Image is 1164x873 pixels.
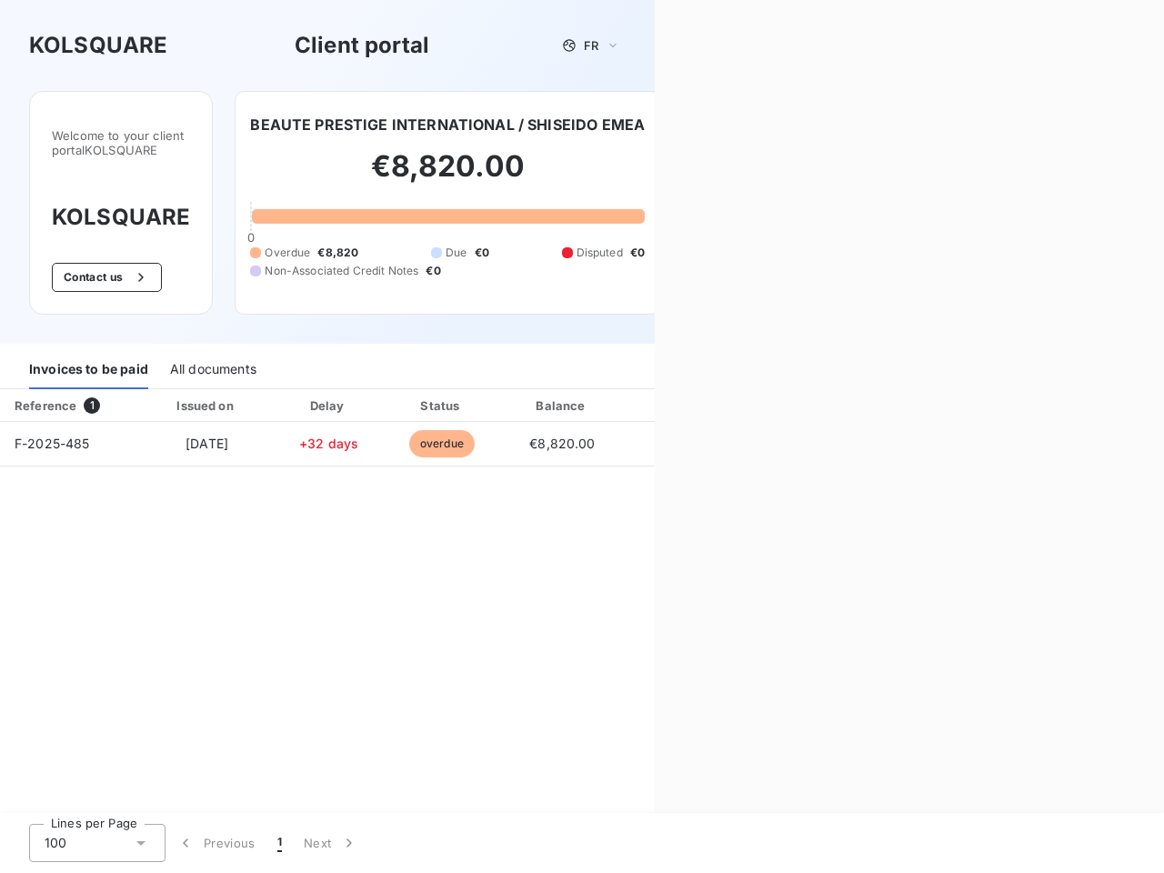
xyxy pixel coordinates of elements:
[630,245,645,261] span: €0
[250,114,645,135] h6: BEAUTE PRESTIGE INTERNATIONAL / SHISEIDO EMEA
[584,38,598,53] span: FR
[52,263,162,292] button: Contact us
[317,245,358,261] span: €8,820
[29,351,148,389] div: Invoices to be paid
[186,436,228,451] span: [DATE]
[475,245,489,261] span: €0
[277,834,282,852] span: 1
[295,29,429,62] h3: Client portal
[247,230,255,245] span: 0
[84,397,100,414] span: 1
[577,245,623,261] span: Disputed
[299,436,358,451] span: +32 days
[166,824,266,862] button: Previous
[293,824,369,862] button: Next
[265,263,418,279] span: Non-Associated Credit Notes
[144,396,269,415] div: Issued on
[446,245,467,261] span: Due
[529,436,595,451] span: €8,820.00
[266,824,293,862] button: 1
[29,29,167,62] h3: KOLSQUARE
[503,396,621,415] div: Balance
[628,396,720,415] div: PDF
[426,263,440,279] span: €0
[15,436,90,451] span: F-2025-485
[45,834,66,852] span: 100
[387,396,496,415] div: Status
[52,201,190,234] h3: KOLSQUARE
[52,128,190,157] span: Welcome to your client portal KOLSQUARE
[265,245,310,261] span: Overdue
[170,351,256,389] div: All documents
[277,396,381,415] div: Delay
[15,398,76,413] div: Reference
[409,430,475,457] span: overdue
[250,148,645,203] h2: €8,820.00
